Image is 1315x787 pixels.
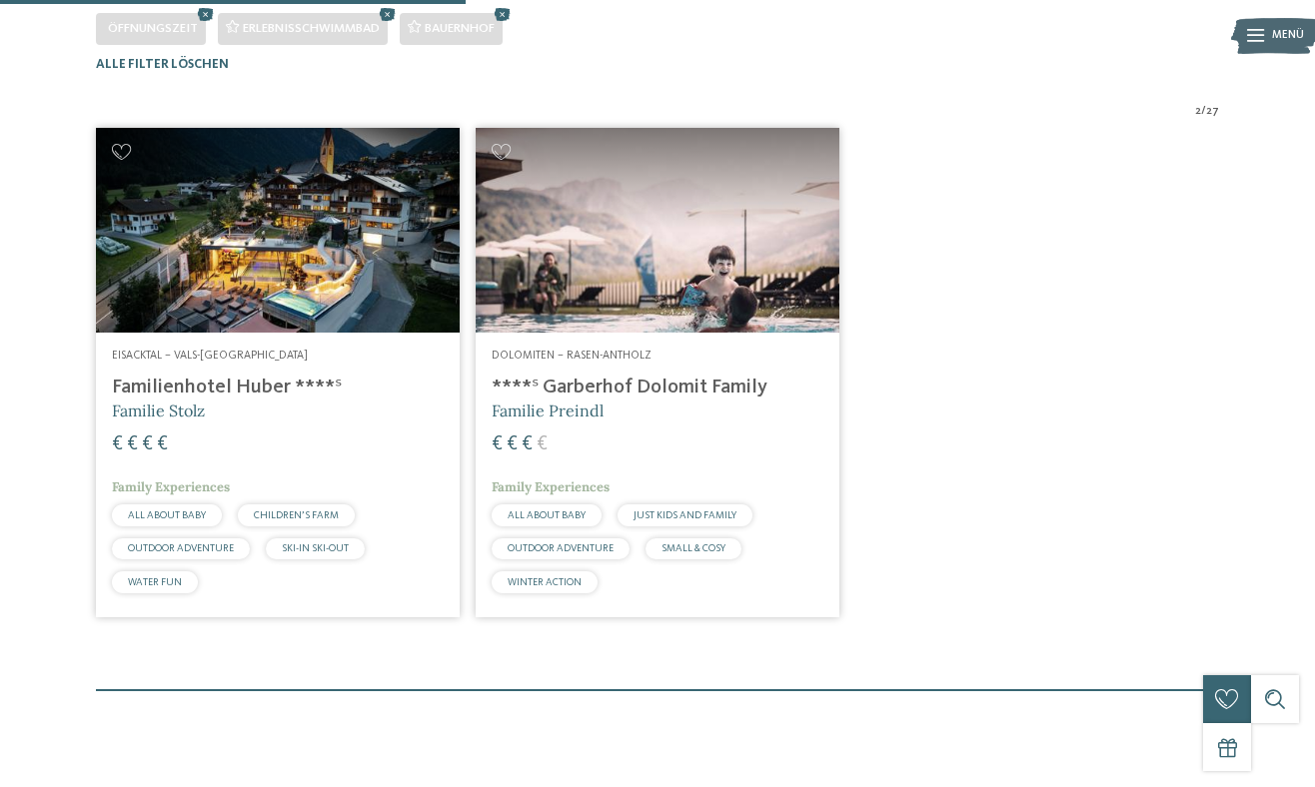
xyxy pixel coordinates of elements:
[508,543,614,553] span: OUTDOOR ADVENTURE
[96,128,460,617] a: Familienhotels gesucht? Hier findet ihr die besten! Eisacktal – Vals-[GEOGRAPHIC_DATA] Familienho...
[537,434,548,454] span: €
[112,376,444,399] h4: Familienhotel Huber ****ˢ
[507,434,518,454] span: €
[243,22,380,35] span: Erlebnisschwimmbad
[108,22,198,35] span: Öffnungszeit
[492,350,652,362] span: Dolomiten – Rasen-Antholz
[282,543,349,553] span: SKI-IN SKI-OUT
[112,478,230,495] span: Family Experiences
[127,434,138,454] span: €
[522,434,533,454] span: €
[157,434,168,454] span: €
[1201,104,1206,120] span: /
[492,376,823,399] h4: ****ˢ Garberhof Dolomit Family
[425,22,495,35] span: Bauernhof
[1195,104,1201,120] span: 2
[476,128,839,617] a: Familienhotels gesucht? Hier findet ihr die besten! Dolomiten – Rasen-Antholz ****ˢ Garberhof Dol...
[476,128,839,333] img: Familienhotels gesucht? Hier findet ihr die besten!
[96,58,229,71] span: Alle Filter löschen
[1206,104,1219,120] span: 27
[128,543,234,553] span: OUTDOOR ADVENTURE
[508,577,582,587] span: WINTER ACTION
[128,577,182,587] span: WATER FUN
[254,510,339,520] span: CHILDREN’S FARM
[128,510,206,520] span: ALL ABOUT BABY
[661,543,725,553] span: SMALL & COSY
[492,400,604,420] span: Familie Preindl
[96,128,460,333] img: Familienhotels gesucht? Hier findet ihr die besten!
[112,350,308,362] span: Eisacktal – Vals-[GEOGRAPHIC_DATA]
[492,478,610,495] span: Family Experiences
[142,434,153,454] span: €
[508,510,586,520] span: ALL ABOUT BABY
[634,510,736,520] span: JUST KIDS AND FAMILY
[112,434,123,454] span: €
[112,400,205,420] span: Familie Stolz
[492,434,503,454] span: €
